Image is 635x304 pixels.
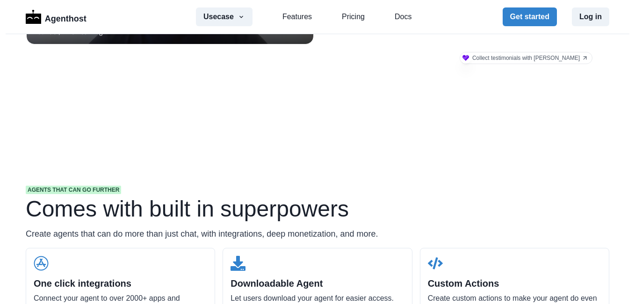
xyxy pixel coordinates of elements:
[45,9,87,25] p: Agenthost
[26,228,609,240] p: Create agents that can do more than just chat, with integrations, deep monetization, and more.
[231,278,404,289] h2: Downloadable Agent
[34,278,207,289] h2: One click integrations
[26,186,121,194] span: Agents that can go further
[196,7,253,26] button: Usecase
[231,293,404,304] p: Let users download your agent for easier access.
[26,9,87,25] a: LogoAgenthost
[342,11,365,22] a: Pricing
[572,7,609,26] button: Log in
[26,198,609,220] h1: Comes with built in superpowers
[503,7,557,26] button: Get started
[395,11,411,22] a: Docs
[282,11,312,22] a: Features
[26,10,41,24] img: Logo
[428,278,601,289] h2: Custom Actions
